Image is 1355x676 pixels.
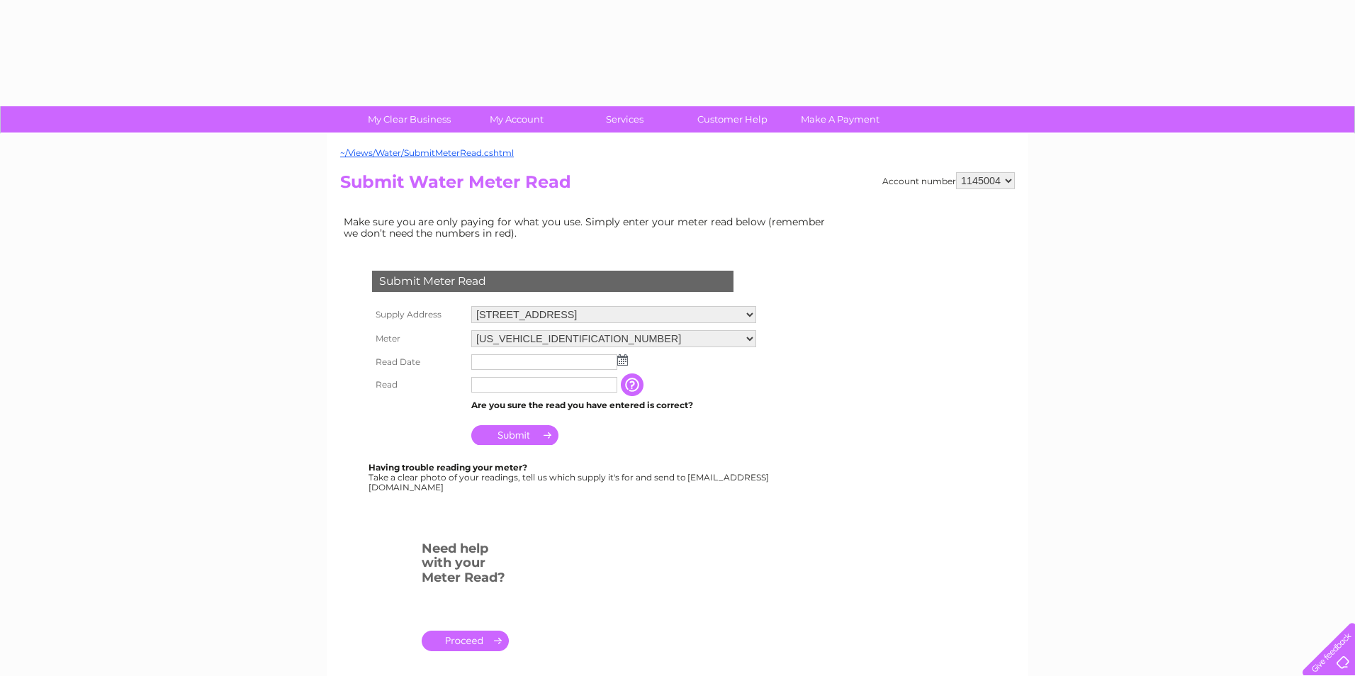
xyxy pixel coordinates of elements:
[422,539,509,592] h3: Need help with your Meter Read?
[422,631,509,651] a: .
[369,463,771,492] div: Take a clear photo of your readings, tell us which supply it's for and send to [EMAIL_ADDRESS][DO...
[369,351,468,373] th: Read Date
[882,172,1015,189] div: Account number
[340,213,836,242] td: Make sure you are only paying for what you use. Simply enter your meter read below (remember we d...
[369,373,468,396] th: Read
[369,327,468,351] th: Meter
[369,303,468,327] th: Supply Address
[674,106,791,133] a: Customer Help
[617,354,628,366] img: ...
[459,106,575,133] a: My Account
[782,106,899,133] a: Make A Payment
[340,147,514,158] a: ~/Views/Water/SubmitMeterRead.cshtml
[566,106,683,133] a: Services
[471,425,558,445] input: Submit
[621,373,646,396] input: Information
[372,271,733,292] div: Submit Meter Read
[351,106,468,133] a: My Clear Business
[369,462,527,473] b: Having trouble reading your meter?
[340,172,1015,199] h2: Submit Water Meter Read
[468,396,760,415] td: Are you sure the read you have entered is correct?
